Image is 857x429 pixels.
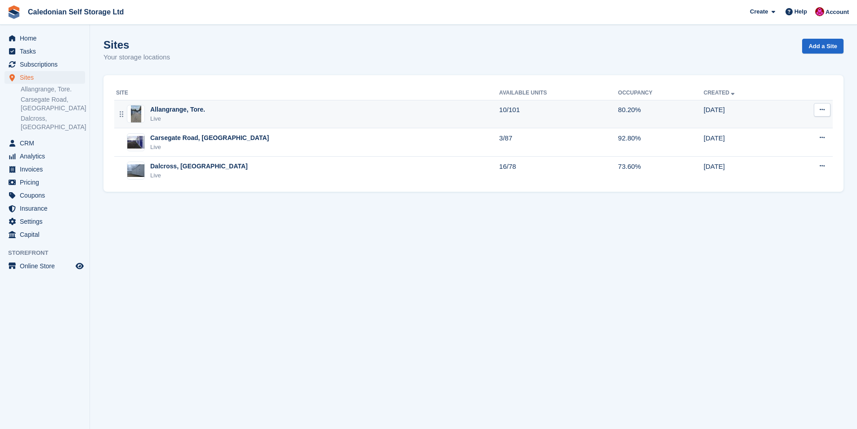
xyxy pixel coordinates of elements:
a: Created [704,90,736,96]
img: Donald Mathieson [815,7,824,16]
span: Subscriptions [20,58,74,71]
a: menu [4,176,85,189]
img: Image of Dalcross, Inverness site [127,164,144,177]
td: 92.80% [618,128,704,157]
div: Dalcross, [GEOGRAPHIC_DATA] [150,162,248,171]
span: CRM [20,137,74,149]
img: stora-icon-8386f47178a22dfd0bd8f6a31ec36ba5ce8667c1dd55bd0f319d3a0aa187defe.svg [7,5,21,19]
a: menu [4,71,85,84]
span: Home [20,32,74,45]
div: Live [150,143,269,152]
img: Image of Allangrange, Tore. site [131,105,141,123]
span: Storefront [8,248,90,257]
a: Dalcross, [GEOGRAPHIC_DATA] [21,114,85,131]
span: Sites [20,71,74,84]
a: menu [4,32,85,45]
td: [DATE] [704,157,785,185]
a: menu [4,202,85,215]
td: 80.20% [618,100,704,128]
a: Carsegate Road, [GEOGRAPHIC_DATA] [21,95,85,113]
div: Carsegate Road, [GEOGRAPHIC_DATA] [150,133,269,143]
p: Your storage locations [103,52,170,63]
a: menu [4,150,85,163]
a: Add a Site [802,39,844,54]
a: menu [4,163,85,176]
span: Help [794,7,807,16]
a: menu [4,260,85,272]
a: menu [4,189,85,202]
th: Site [114,86,499,100]
a: Caledonian Self Storage Ltd [24,5,127,19]
span: Tasks [20,45,74,58]
td: 10/101 [499,100,618,128]
span: Online Store [20,260,74,272]
a: Preview store [74,261,85,271]
div: Live [150,171,248,180]
h1: Sites [103,39,170,51]
img: Image of Carsegate Road, Inverness site [127,136,144,149]
td: 3/87 [499,128,618,157]
span: Analytics [20,150,74,163]
th: Available Units [499,86,618,100]
span: Capital [20,228,74,241]
span: Pricing [20,176,74,189]
td: 16/78 [499,157,618,185]
a: menu [4,215,85,228]
th: Occupancy [618,86,704,100]
span: Settings [20,215,74,228]
div: Allangrange, Tore. [150,105,205,114]
span: Coupons [20,189,74,202]
span: Create [750,7,768,16]
div: Live [150,114,205,123]
td: 73.60% [618,157,704,185]
span: Insurance [20,202,74,215]
span: Invoices [20,163,74,176]
span: Account [826,8,849,17]
a: Allangrange, Tore. [21,85,85,94]
a: menu [4,45,85,58]
td: [DATE] [704,100,785,128]
td: [DATE] [704,128,785,157]
a: menu [4,228,85,241]
a: menu [4,58,85,71]
a: menu [4,137,85,149]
